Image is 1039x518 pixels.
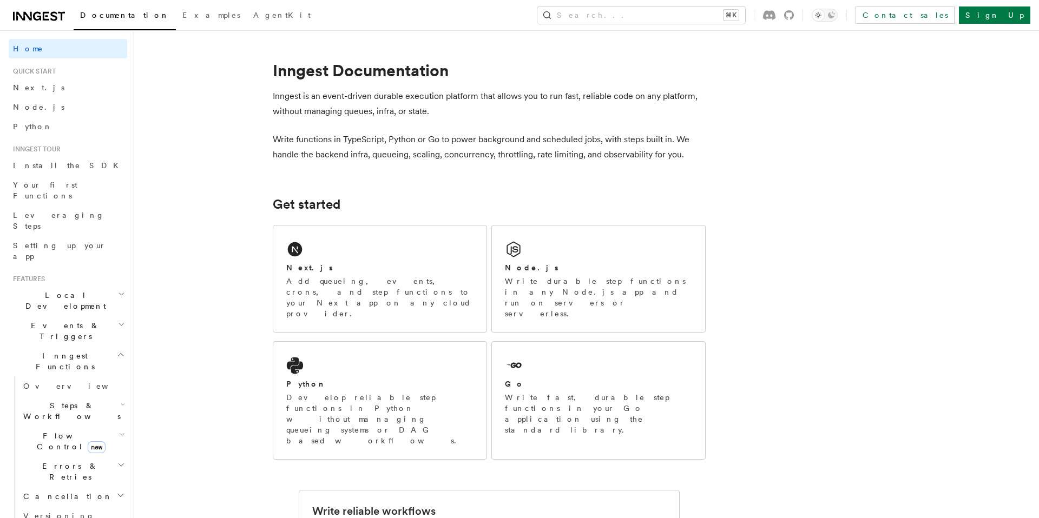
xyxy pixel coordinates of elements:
span: Install the SDK [13,161,125,170]
a: Next.jsAdd queueing, events, crons, and step functions to your Next app on any cloud provider. [273,225,487,333]
p: Inngest is an event-driven durable execution platform that allows you to run fast, reliable code ... [273,89,706,119]
a: Examples [176,3,247,29]
h2: Next.js [286,262,333,273]
span: Next.js [13,83,64,92]
a: Setting up your app [9,236,127,266]
a: Home [9,39,127,58]
h2: Go [505,378,524,389]
span: Overview [23,382,135,390]
p: Write functions in TypeScript, Python or Go to power background and scheduled jobs, with steps bu... [273,132,706,162]
button: Events & Triggers [9,316,127,346]
span: Local Development [9,290,118,311]
a: AgentKit [247,3,317,29]
button: Inngest Functions [9,346,127,376]
span: AgentKit [253,11,311,19]
a: GoWrite fast, durable step functions in your Go application using the standard library. [491,341,706,460]
a: Documentation [74,3,176,30]
a: Next.js [9,78,127,97]
a: Python [9,117,127,136]
a: Install the SDK [9,156,127,175]
a: Leveraging Steps [9,205,127,236]
span: Quick start [9,67,56,76]
button: Cancellation [19,487,127,506]
a: Get started [273,197,340,212]
span: Inngest tour [9,145,61,154]
span: new [88,441,106,453]
span: Examples [182,11,240,19]
button: Flow Controlnew [19,426,127,456]
span: Errors & Retries [19,461,117,482]
kbd: ⌘K [724,10,739,21]
span: Python [13,122,52,131]
button: Local Development [9,285,127,316]
span: Node.js [13,103,64,111]
span: Steps & Workflows [19,400,121,422]
a: Contact sales [856,6,955,24]
p: Write fast, durable step functions in your Go application using the standard library. [505,392,692,435]
a: PythonDevelop reliable step functions in Python without managing queueing systems or DAG based wo... [273,341,487,460]
a: Overview [19,376,127,396]
h2: Python [286,378,326,389]
span: Leveraging Steps [13,211,104,230]
button: Search...⌘K [537,6,745,24]
span: Inngest Functions [9,350,117,372]
a: Node.jsWrite durable step functions in any Node.js app and run on servers or serverless. [491,225,706,333]
span: Events & Triggers [9,320,118,342]
button: Errors & Retries [19,456,127,487]
span: Setting up your app [13,241,106,261]
p: Develop reliable step functions in Python without managing queueing systems or DAG based workflows. [286,392,474,446]
p: Write durable step functions in any Node.js app and run on servers or serverless. [505,276,692,319]
p: Add queueing, events, crons, and step functions to your Next app on any cloud provider. [286,276,474,319]
span: Documentation [80,11,169,19]
a: Node.js [9,97,127,117]
a: Sign Up [959,6,1030,24]
span: Home [13,43,43,54]
button: Toggle dark mode [812,9,838,22]
span: Cancellation [19,491,113,502]
button: Steps & Workflows [19,396,127,426]
span: Your first Functions [13,181,77,200]
span: Flow Control [19,430,119,452]
span: Features [9,275,45,283]
h2: Node.js [505,262,558,273]
a: Your first Functions [9,175,127,205]
h1: Inngest Documentation [273,61,706,80]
